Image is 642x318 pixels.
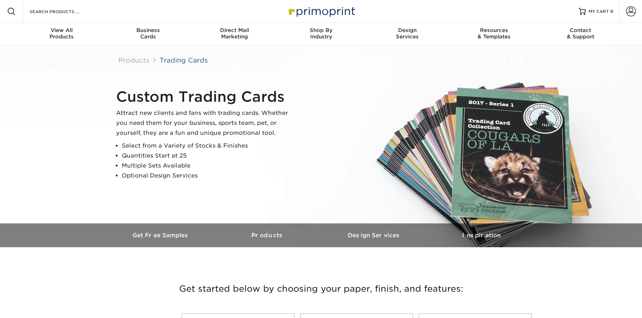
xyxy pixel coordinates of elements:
a: DesignServices [364,23,451,46]
a: Resources& Templates [451,23,537,46]
div: & Templates [451,27,537,40]
a: Direct MailMarketing [191,23,278,46]
a: BusinessCards [105,23,191,46]
span: Business [105,27,191,33]
div: & Support [537,27,624,40]
p: Attract new clients and fans with trading cards. Whether you need them for your business, sports ... [116,108,294,138]
a: Get Free Samples [108,223,214,247]
li: Optional Design Services [122,171,294,181]
a: Contact& Support [537,23,624,46]
span: View All [19,27,105,33]
a: Shop ByIndustry [278,23,364,46]
img: Primoprint [286,4,357,19]
h3: Products [214,232,321,239]
a: Design Services [321,223,428,247]
div: Services [364,27,451,40]
a: Products [214,223,321,247]
span: Contact [537,27,624,33]
a: View AllProducts [19,23,105,46]
h3: Get started below by choosing your paper, finish, and features: [113,273,529,305]
span: 0 [610,9,614,14]
li: Multiple Sets Available [122,161,294,171]
h3: Design Services [321,232,428,239]
li: Quantities Start at 25 [122,151,294,161]
a: Trading Cards [160,56,208,64]
div: Industry [278,27,364,40]
a: Products [118,56,150,64]
input: SEARCH PRODUCTS..... [29,7,98,16]
div: Products [19,27,105,40]
h1: Custom Trading Cards [116,88,294,105]
li: Select from a Variety of Stocks & Finishes [122,141,294,151]
span: Shop By [278,27,364,33]
span: MY CART [589,9,609,15]
span: Resources [451,27,537,33]
h3: Get Free Samples [108,232,214,239]
span: Design [364,27,451,33]
span: Direct Mail [191,27,278,33]
a: Inspiration [428,223,535,247]
div: Marketing [191,27,278,40]
h3: Inspiration [428,232,535,239]
div: Cards [105,27,191,40]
